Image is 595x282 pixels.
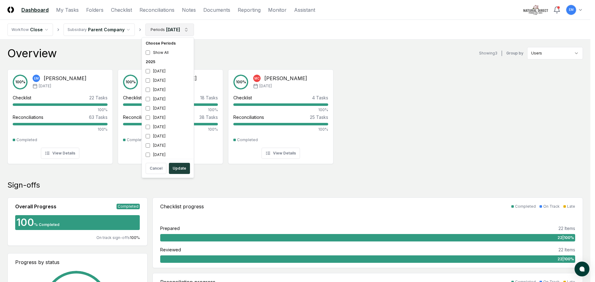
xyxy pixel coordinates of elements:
div: [DATE] [143,76,192,85]
div: Choose Periods [143,39,192,48]
button: Update [169,163,190,174]
div: [DATE] [143,104,192,113]
div: [DATE] [143,113,192,122]
div: [DATE] [143,132,192,141]
div: [DATE] [143,85,192,94]
div: [DATE] [143,122,192,132]
div: [DATE] [143,150,192,159]
div: Show All [143,48,192,57]
button: Cancel [146,163,166,174]
div: [DATE] [143,67,192,76]
div: [DATE] [143,94,192,104]
div: [DATE] [143,141,192,150]
div: 2025 [143,57,192,67]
